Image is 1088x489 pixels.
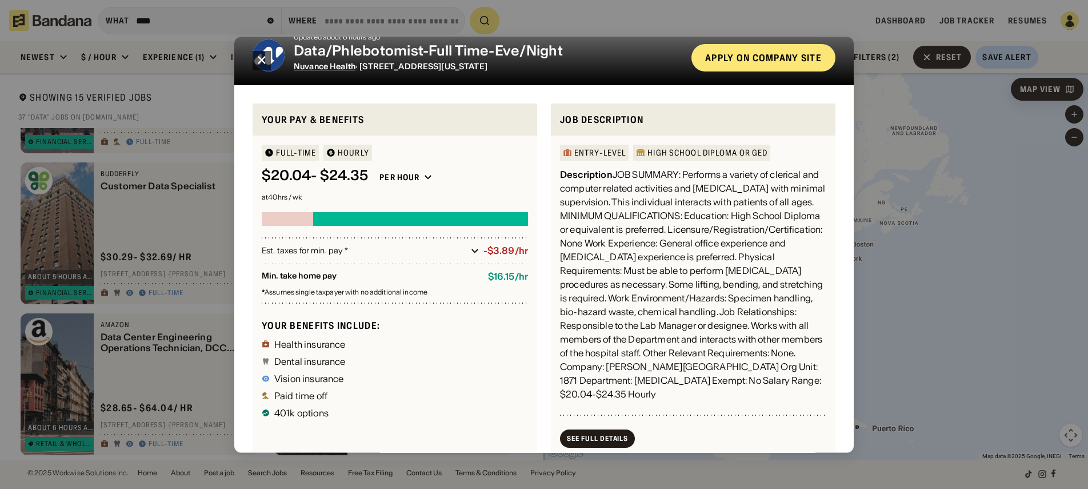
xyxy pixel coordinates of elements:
[560,168,826,401] div: JOB SUMMARY: Performs a variety of clerical and computer related activities and [MEDICAL_DATA] wi...
[262,194,528,201] div: at 40 hrs / wk
[705,53,822,62] div: Apply on company site
[253,39,285,71] img: Nuvance Health logo
[379,173,419,183] div: Per hour
[574,149,626,157] div: Entry-Level
[567,435,628,442] div: See Full Details
[294,43,682,59] div: Data/Phlebotomist-Full Time-Eve/Night
[274,374,344,383] div: Vision insurance
[647,149,767,157] div: High School Diploma or GED
[262,113,528,127] div: Your pay & benefits
[262,168,368,185] div: $ 20.04 - $24.35
[560,113,826,127] div: Job Description
[274,408,329,418] div: 401k options
[483,246,528,257] div: -$3.89/hr
[274,357,346,366] div: Dental insurance
[262,245,466,257] div: Est. taxes for min. pay *
[294,34,682,41] div: Updated about 6 hours ago
[262,272,479,283] div: Min. take home pay
[294,62,682,71] div: · [STREET_ADDRESS][US_STATE]
[274,340,346,349] div: Health insurance
[338,149,369,157] div: HOURLY
[262,289,528,296] div: Assumes single taxpayer with no additional income
[276,149,316,157] div: Full-time
[560,169,613,181] div: Description
[294,61,355,71] span: Nuvance Health
[262,320,528,332] div: Your benefits include:
[488,272,528,283] div: $ 16.15 / hr
[274,391,327,400] div: Paid time off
